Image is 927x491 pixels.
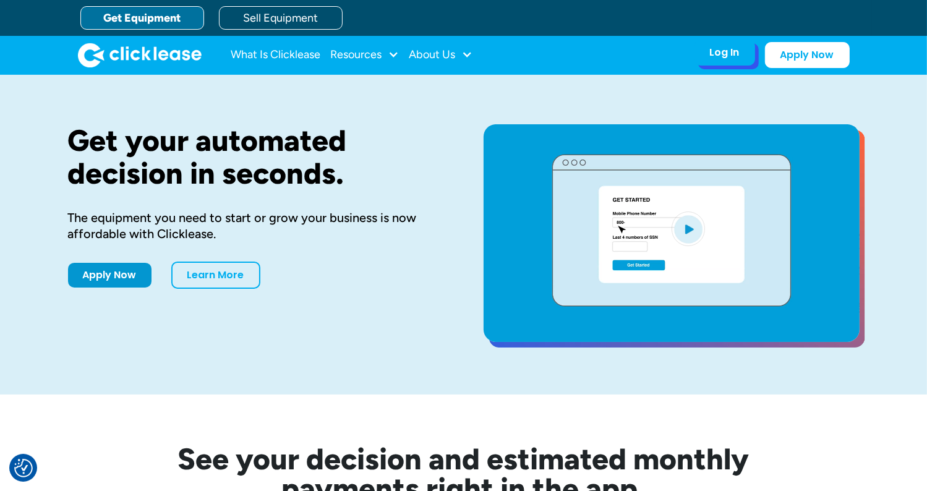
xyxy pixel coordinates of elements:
[672,211,705,246] img: Blue play button logo on a light blue circular background
[710,46,740,59] div: Log In
[78,43,202,67] img: Clicklease logo
[231,43,321,67] a: What Is Clicklease
[80,6,204,30] a: Get Equipment
[171,262,260,289] a: Learn More
[219,6,343,30] a: Sell Equipment
[14,459,33,477] img: Revisit consent button
[78,43,202,67] a: home
[409,43,473,67] div: About Us
[484,124,860,342] a: open lightbox
[331,43,399,67] div: Resources
[14,459,33,477] button: Consent Preferences
[68,263,152,288] a: Apply Now
[68,210,444,242] div: The equipment you need to start or grow your business is now affordable with Clicklease.
[68,124,444,190] h1: Get your automated decision in seconds.
[765,42,850,68] a: Apply Now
